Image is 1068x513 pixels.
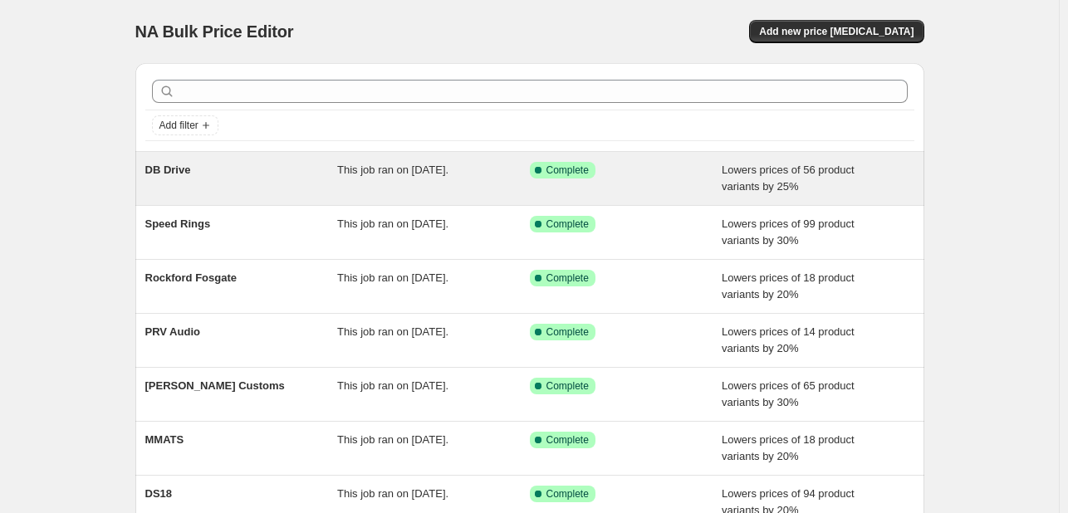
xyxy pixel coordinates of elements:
[546,433,589,447] span: Complete
[546,271,589,285] span: Complete
[135,22,294,41] span: NA Bulk Price Editor
[722,164,855,193] span: Lowers prices of 56 product variants by 25%
[722,217,855,247] span: Lowers prices of 99 product variants by 30%
[337,164,448,176] span: This job ran on [DATE].
[145,271,238,284] span: Rockford Fosgate
[145,433,184,446] span: MMATS
[145,379,285,392] span: [PERSON_NAME] Customs
[145,164,191,176] span: DB Drive
[337,487,448,500] span: This job ran on [DATE].
[337,325,448,338] span: This job ran on [DATE].
[546,487,589,501] span: Complete
[145,487,173,500] span: DS18
[145,325,200,338] span: PRV Audio
[159,119,198,132] span: Add filter
[546,217,589,231] span: Complete
[145,217,211,230] span: Speed Rings
[337,433,448,446] span: This job ran on [DATE].
[546,379,589,393] span: Complete
[152,115,218,135] button: Add filter
[722,325,855,354] span: Lowers prices of 14 product variants by 20%
[337,271,448,284] span: This job ran on [DATE].
[759,25,914,38] span: Add new price [MEDICAL_DATA]
[546,325,589,339] span: Complete
[722,433,855,462] span: Lowers prices of 18 product variants by 20%
[337,379,448,392] span: This job ran on [DATE].
[546,164,589,177] span: Complete
[749,20,923,43] button: Add new price [MEDICAL_DATA]
[722,379,855,408] span: Lowers prices of 65 product variants by 30%
[337,217,448,230] span: This job ran on [DATE].
[722,271,855,300] span: Lowers prices of 18 product variants by 20%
